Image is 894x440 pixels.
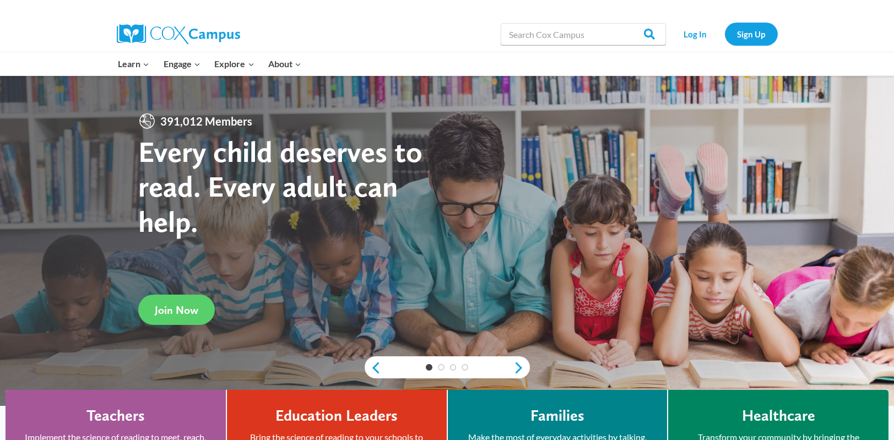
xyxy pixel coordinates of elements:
[111,52,308,75] nav: Primary Navigation
[118,57,149,71] span: Learn
[268,57,301,71] span: About
[462,364,468,371] a: 4
[117,24,240,44] img: Cox Campus
[86,406,145,425] h4: Teachers
[164,57,201,71] span: Engage
[155,303,198,317] span: Join Now
[156,112,257,130] span: 391,012 Members
[275,406,398,425] h4: Education Leaders
[671,23,778,45] nav: Secondary Navigation
[450,364,457,371] a: 3
[138,295,215,325] a: Join Now
[530,406,584,425] h4: Families
[671,23,719,45] a: Log In
[501,23,666,45] input: Search Cox Campus
[742,406,815,425] h4: Healthcare
[138,134,422,239] strong: Every child deserves to read. Every adult can help.
[214,57,254,71] span: Explore
[725,23,778,45] a: Sign Up
[438,364,445,371] a: 2
[365,361,381,374] a: previous
[513,361,530,374] a: next
[426,364,432,371] a: 1
[365,357,530,379] div: content slider buttons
